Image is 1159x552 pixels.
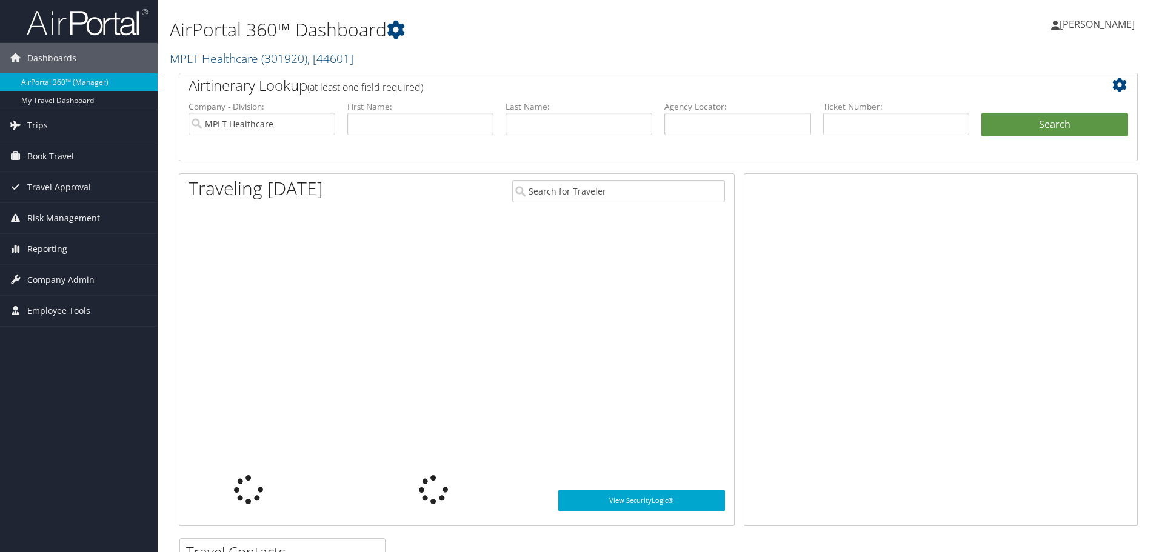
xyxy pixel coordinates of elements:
[307,50,353,67] span: , [ 44601 ]
[170,50,353,67] a: MPLT Healthcare
[307,81,423,94] span: (at least one field required)
[189,176,323,201] h1: Traveling [DATE]
[558,490,725,511] a: View SecurityLogic®
[823,101,970,113] label: Ticket Number:
[1051,6,1147,42] a: [PERSON_NAME]
[189,101,335,113] label: Company - Division:
[981,113,1128,137] button: Search
[27,43,76,73] span: Dashboards
[27,8,148,36] img: airportal-logo.png
[261,50,307,67] span: ( 301920 )
[506,101,652,113] label: Last Name:
[1060,18,1135,31] span: [PERSON_NAME]
[27,203,100,233] span: Risk Management
[27,296,90,326] span: Employee Tools
[189,75,1048,96] h2: Airtinerary Lookup
[512,180,725,202] input: Search for Traveler
[27,110,48,141] span: Trips
[347,101,494,113] label: First Name:
[664,101,811,113] label: Agency Locator:
[27,172,91,202] span: Travel Approval
[27,234,67,264] span: Reporting
[27,265,95,295] span: Company Admin
[27,141,74,171] span: Book Travel
[170,17,821,42] h1: AirPortal 360™ Dashboard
